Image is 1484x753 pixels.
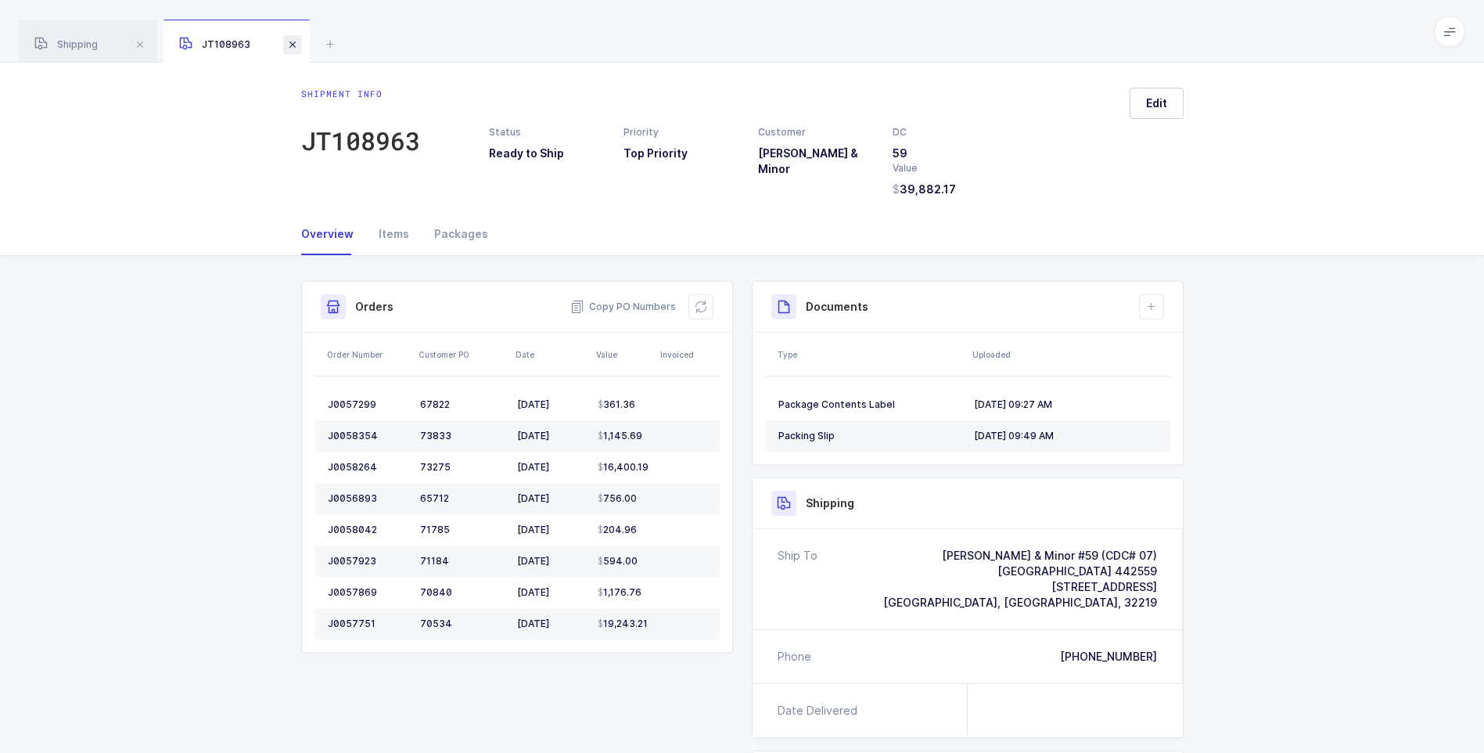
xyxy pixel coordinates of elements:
[328,524,408,536] div: J0058042
[517,586,585,599] div: [DATE]
[598,618,648,630] span: 19,243.21
[327,348,409,361] div: Order Number
[179,38,250,50] span: JT108963
[598,555,638,567] span: 594.00
[778,649,811,665] div: Phone
[419,348,506,361] div: Customer PO
[598,524,637,536] span: 204.96
[598,586,641,599] span: 1,176.76
[806,299,868,315] h3: Documents
[301,88,420,100] div: Shipment info
[974,430,1157,442] div: [DATE] 09:49 AM
[328,492,408,505] div: J0056893
[517,492,585,505] div: [DATE]
[420,398,505,411] div: 67822
[893,182,956,197] span: 39,882.17
[596,348,651,361] div: Value
[623,125,739,139] div: Priority
[517,398,585,411] div: [DATE]
[366,213,422,255] div: Items
[328,618,408,630] div: J0057751
[598,430,642,442] span: 1,145.69
[420,430,505,442] div: 73833
[328,398,408,411] div: J0057299
[778,430,961,442] div: Packing Slip
[517,618,585,630] div: [DATE]
[328,461,408,474] div: J0058264
[301,213,366,255] div: Overview
[328,555,408,567] div: J0057923
[34,38,98,50] span: Shipping
[758,125,874,139] div: Customer
[420,461,505,474] div: 73275
[623,146,739,161] h3: Top Priority
[893,146,1008,161] h3: 59
[660,348,715,361] div: Invoiced
[974,398,1157,411] div: [DATE] 09:27 AM
[893,125,1008,139] div: DC
[893,161,1008,175] div: Value
[489,146,605,161] h3: Ready to Ship
[883,596,1157,609] span: [GEOGRAPHIC_DATA], [GEOGRAPHIC_DATA], 32219
[328,430,408,442] div: J0058354
[778,703,864,719] div: Date Delivered
[420,586,505,599] div: 70840
[806,495,854,511] h3: Shipping
[1060,649,1157,665] div: [PHONE_NUMBER]
[778,398,961,411] div: Package Contents Label
[598,398,635,411] span: 361.36
[328,586,408,599] div: J0057869
[1146,95,1167,111] span: Edit
[517,524,585,536] div: [DATE]
[516,348,587,361] div: Date
[883,548,1157,564] div: [PERSON_NAME] & Minor #59 (CDC# 07)
[420,492,505,505] div: 65712
[420,618,505,630] div: 70534
[422,213,488,255] div: Packages
[570,299,676,315] button: Copy PO Numbers
[883,579,1157,595] div: [STREET_ADDRESS]
[517,461,585,474] div: [DATE]
[517,430,585,442] div: [DATE]
[778,548,817,611] div: Ship To
[883,564,1157,579] div: [GEOGRAPHIC_DATA] 442559
[598,461,649,474] span: 16,400.19
[598,492,637,505] span: 756.00
[1130,88,1184,119] button: Edit
[355,299,393,315] h3: Orders
[758,146,874,177] h3: [PERSON_NAME] & Minor
[420,555,505,567] div: 71184
[517,555,585,567] div: [DATE]
[972,348,1166,361] div: Uploaded
[489,125,605,139] div: Status
[420,524,505,536] div: 71785
[778,348,963,361] div: Type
